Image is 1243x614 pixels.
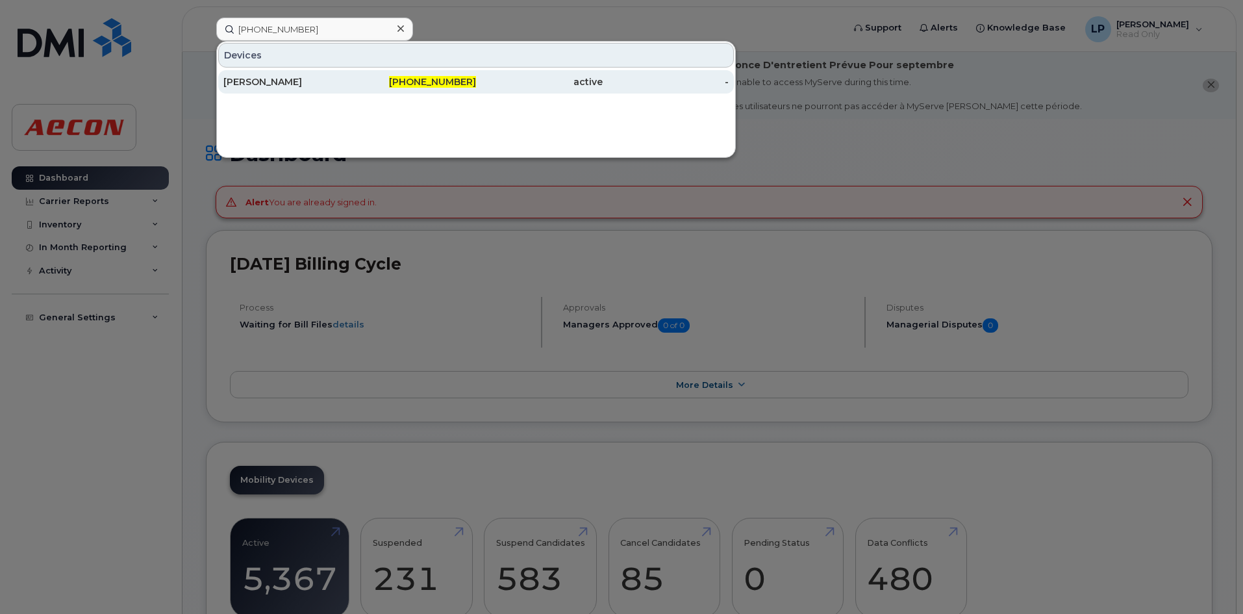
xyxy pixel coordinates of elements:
div: Devices [218,43,734,68]
a: [PERSON_NAME][PHONE_NUMBER]active- [218,70,734,94]
div: active [476,75,603,88]
div: - [603,75,729,88]
div: [PERSON_NAME] [223,75,350,88]
span: [PHONE_NUMBER] [389,76,476,88]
